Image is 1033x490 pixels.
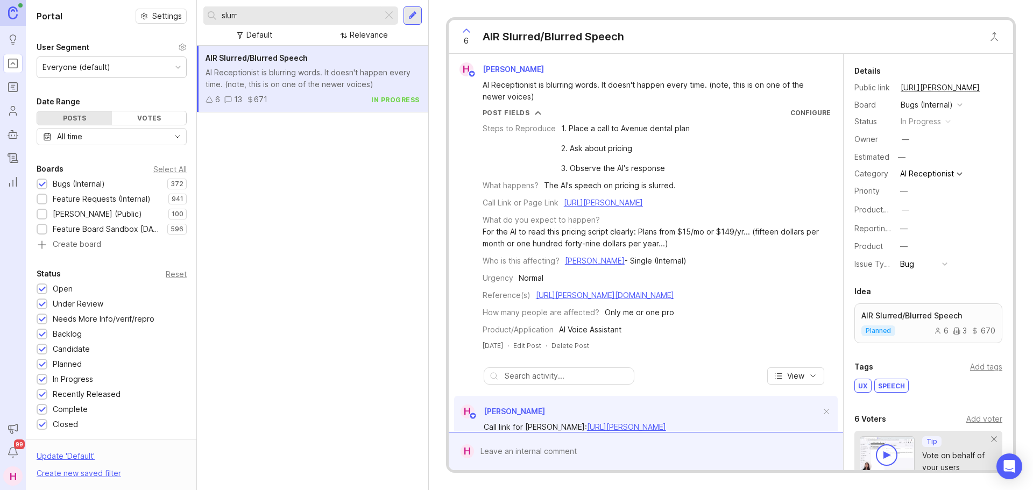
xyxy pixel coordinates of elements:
a: [DATE] [483,341,503,350]
div: Steps to Reproduce [483,123,556,134]
a: [PERSON_NAME] [565,256,625,265]
div: Tags [854,360,873,373]
div: Status [37,267,61,280]
div: Everyone (default) [43,61,110,73]
div: AI Voice Assistant [559,324,621,336]
div: 6 Voters [854,413,886,425]
input: Search activity... [505,370,628,382]
div: — [902,133,909,145]
div: Who is this affecting? [483,255,560,267]
input: Search... [222,10,378,22]
div: AI Receptionist [900,170,954,177]
div: 3 [953,327,967,335]
button: H [3,466,23,486]
p: 596 [171,225,183,233]
div: What happens? [483,180,539,191]
button: Settings [136,9,187,24]
div: Reference(s) [483,289,530,301]
div: In Progress [53,373,93,385]
div: · [507,341,509,350]
a: Reporting [3,172,23,191]
div: - Single (Internal) [565,255,687,267]
div: Bugs (Internal) [901,99,953,111]
div: Feature Requests (Internal) [53,193,151,205]
span: 6 [464,35,469,47]
img: member badge [469,412,477,420]
div: For the AI to read this pricing script clearly: Plans from $15/mo or $149/yr... (fifteen dollars ... [483,226,831,250]
div: 6 [934,327,949,335]
div: AI Receptionist is blurring words. It doesn't happen every time. (note, this is on one of the new... [206,67,420,90]
div: Needs More Info/verif/repro [53,313,154,325]
a: [URL][PERSON_NAME] [897,81,983,95]
div: Backlog [53,328,82,340]
label: Reporting Team [854,224,912,233]
span: [PERSON_NAME] [483,65,544,74]
div: Idea [854,285,871,298]
div: Boards [37,162,63,175]
div: Bug [900,258,914,270]
a: H[PERSON_NAME] [454,404,545,418]
div: Votes [112,111,187,125]
div: Product/Application [483,324,554,336]
div: Call link for [PERSON_NAME]: [484,421,820,433]
div: AI Receptionist is blurring words. It doesn't happen every time. (note, this is on one of the new... [483,79,822,103]
div: Bugs (Internal) [53,178,105,190]
div: in progress [371,95,420,104]
label: Priority [854,186,880,195]
div: — [900,185,908,197]
span: [PERSON_NAME] [484,407,545,416]
div: The AI's speech on pricing is slurred. [544,180,676,191]
div: Planned [53,358,82,370]
p: Tip [926,437,937,446]
p: 100 [172,210,183,218]
time: [DATE] [483,342,503,350]
div: How many people are affected? [483,307,599,318]
div: Estimated [854,153,889,161]
a: AIR Slurred/Blurred SpeechAI Receptionist is blurring words. It doesn't happen every time. (note,... [197,46,428,112]
div: Only me or one pro [605,307,674,318]
div: Open [53,283,73,295]
div: Delete Post [551,341,589,350]
div: Category [854,168,892,180]
div: — [895,150,909,164]
div: speech [875,379,908,392]
div: Public link [854,82,892,94]
img: Canny Home [8,6,18,19]
div: AIR Slurred/Blurred Speech [483,29,624,44]
button: ProductboardID [898,203,912,217]
h1: Portal [37,10,62,23]
div: Default [246,29,272,41]
div: Under Review [53,298,103,310]
img: video-thumbnail-vote-d41b83416815613422e2ca741bf692cc.jpg [860,436,915,472]
span: 99 [14,439,25,449]
button: Announcements [3,419,23,438]
div: Reset [166,271,187,277]
div: 1. Place a call to Avenue dental plan [561,123,690,134]
div: Date Range [37,95,80,108]
p: 941 [172,195,183,203]
a: [URL][PERSON_NAME] [564,198,643,207]
a: Create board [37,240,187,250]
div: Add voter [966,413,1002,425]
div: H [461,404,475,418]
a: Users [3,101,23,120]
div: H [461,444,474,458]
div: [PERSON_NAME] (Public) [53,208,142,220]
a: Roadmaps [3,77,23,97]
button: Notifications [3,443,23,462]
div: Post Fields [483,108,530,117]
div: UX [855,379,871,392]
span: Settings [152,11,182,22]
div: H [459,62,473,76]
a: Portal [3,54,23,73]
div: Owner [854,133,892,145]
div: Closed [53,418,78,430]
p: planned [866,326,891,335]
label: ProductboardID [854,205,911,214]
a: Ideas [3,30,23,49]
div: User Segment [37,41,89,54]
button: View [767,367,824,385]
a: [URL][PERSON_NAME][DOMAIN_NAME] [536,290,674,300]
button: Post Fields [483,108,542,117]
p: 372 [171,180,183,188]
